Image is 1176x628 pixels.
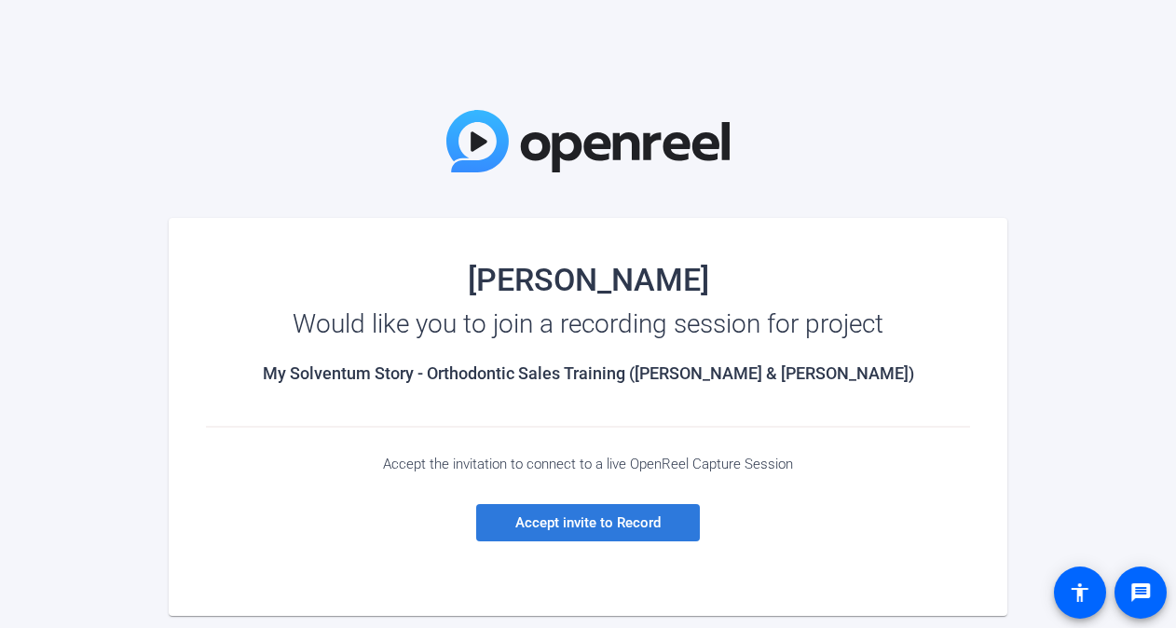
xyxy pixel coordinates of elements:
img: OpenReel Logo [446,110,730,172]
div: Would like you to join a recording session for project [206,309,970,339]
span: Accept invite to Record [515,514,661,531]
div: Accept the invitation to connect to a live OpenReel Capture Session [206,456,970,472]
a: Accept invite to Record [476,504,700,541]
h2: My Solventum Story - Orthodontic Sales Training ([PERSON_NAME] & [PERSON_NAME]) [206,363,970,384]
mat-icon: accessibility [1069,581,1091,604]
div: [PERSON_NAME] [206,265,970,294]
mat-icon: message [1129,581,1152,604]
